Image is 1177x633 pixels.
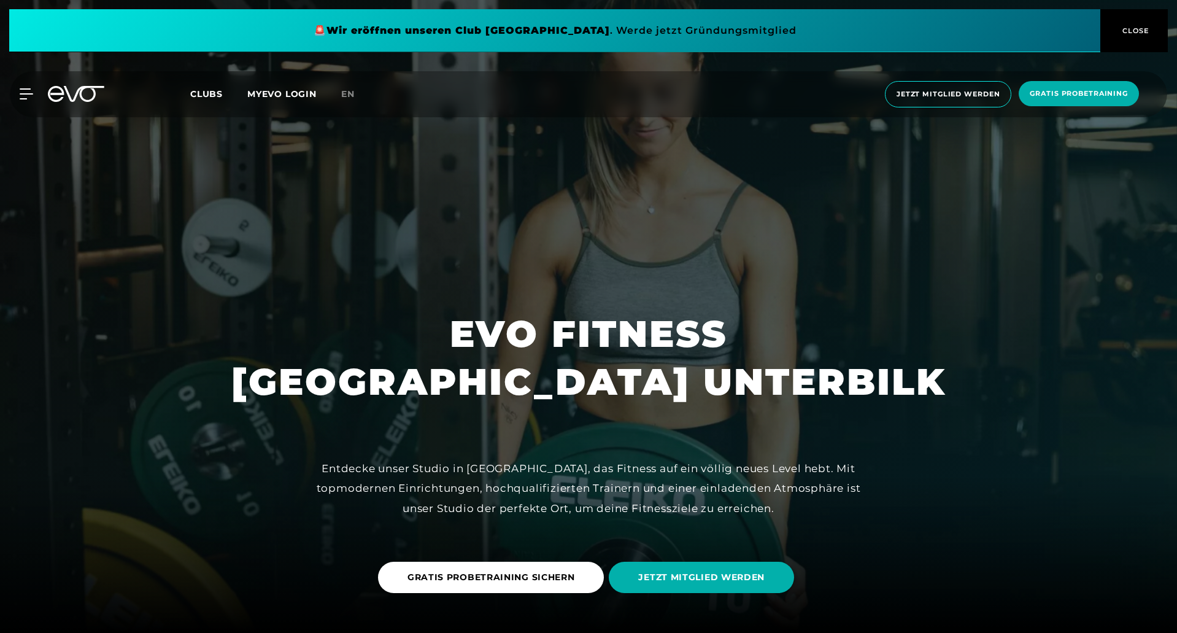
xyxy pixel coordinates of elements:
button: CLOSE [1100,9,1168,52]
span: CLOSE [1119,25,1149,36]
a: MYEVO LOGIN [247,88,317,99]
div: Entdecke unser Studio in [GEOGRAPHIC_DATA], das Fitness auf ein völlig neues Level hebt. Mit topm... [312,459,865,518]
span: JETZT MITGLIED WERDEN [638,571,765,584]
a: Clubs [190,88,247,99]
a: GRATIS PROBETRAINING SICHERN [378,553,609,602]
h1: EVO FITNESS [GEOGRAPHIC_DATA] UNTERBILK [231,310,946,406]
span: Jetzt Mitglied werden [897,89,1000,99]
span: en [341,88,355,99]
span: Gratis Probetraining [1030,88,1128,99]
span: GRATIS PROBETRAINING SICHERN [407,571,575,584]
span: Clubs [190,88,223,99]
a: Jetzt Mitglied werden [881,81,1015,107]
a: en [341,87,369,101]
a: JETZT MITGLIED WERDEN [609,553,799,602]
a: Gratis Probetraining [1015,81,1143,107]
